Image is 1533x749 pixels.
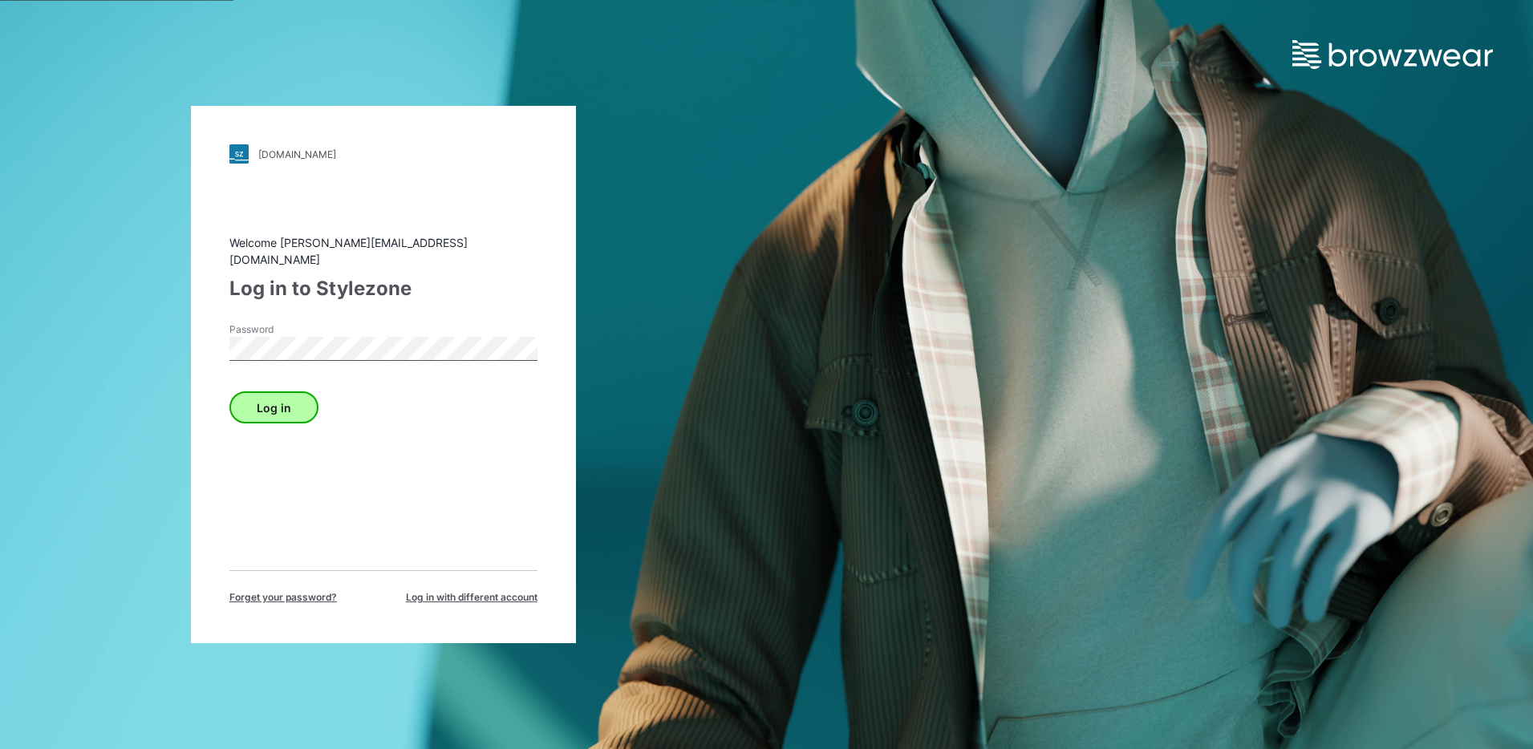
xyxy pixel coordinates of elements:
span: Log in with different account [406,590,537,605]
label: Password [229,322,342,337]
img: stylezone-logo.562084cfcfab977791bfbf7441f1a819.svg [229,144,249,164]
div: [DOMAIN_NAME] [258,148,336,160]
div: Welcome [PERSON_NAME][EMAIL_ADDRESS][DOMAIN_NAME] [229,234,537,268]
img: browzwear-logo.e42bd6dac1945053ebaf764b6aa21510.svg [1292,40,1493,69]
span: Forget your password? [229,590,337,605]
button: Log in [229,391,318,423]
div: Log in to Stylezone [229,274,537,303]
a: [DOMAIN_NAME] [229,144,537,164]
